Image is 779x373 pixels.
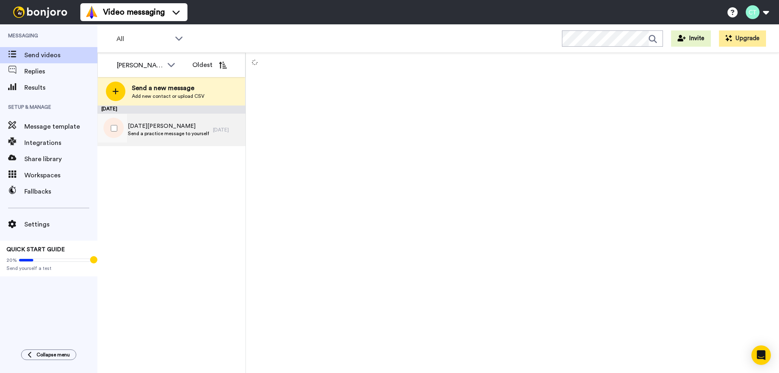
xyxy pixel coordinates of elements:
[6,265,91,272] span: Send yourself a test
[10,6,71,18] img: bj-logo-header-white.svg
[90,256,97,263] div: Tooltip anchor
[24,138,97,148] span: Integrations
[132,93,204,99] span: Add new contact or upload CSV
[24,50,97,60] span: Send videos
[6,257,17,263] span: 20%
[24,170,97,180] span: Workspaces
[186,57,233,73] button: Oldest
[128,122,209,130] span: [DATE][PERSON_NAME]
[116,34,171,44] span: All
[24,187,97,196] span: Fallbacks
[213,127,241,133] div: [DATE]
[751,345,771,365] div: Open Intercom Messenger
[719,30,766,47] button: Upgrade
[97,106,245,114] div: [DATE]
[6,247,65,252] span: QUICK START GUIDE
[24,122,97,132] span: Message template
[128,130,209,137] span: Send a practice message to yourself
[24,83,97,93] span: Results
[21,349,76,360] button: Collapse menu
[37,351,70,358] span: Collapse menu
[132,83,204,93] span: Send a new message
[24,154,97,164] span: Share library
[671,30,711,47] button: Invite
[24,220,97,229] span: Settings
[117,60,163,70] div: [PERSON_NAME]
[85,6,98,19] img: vm-color.svg
[24,67,97,76] span: Replies
[103,6,165,18] span: Video messaging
